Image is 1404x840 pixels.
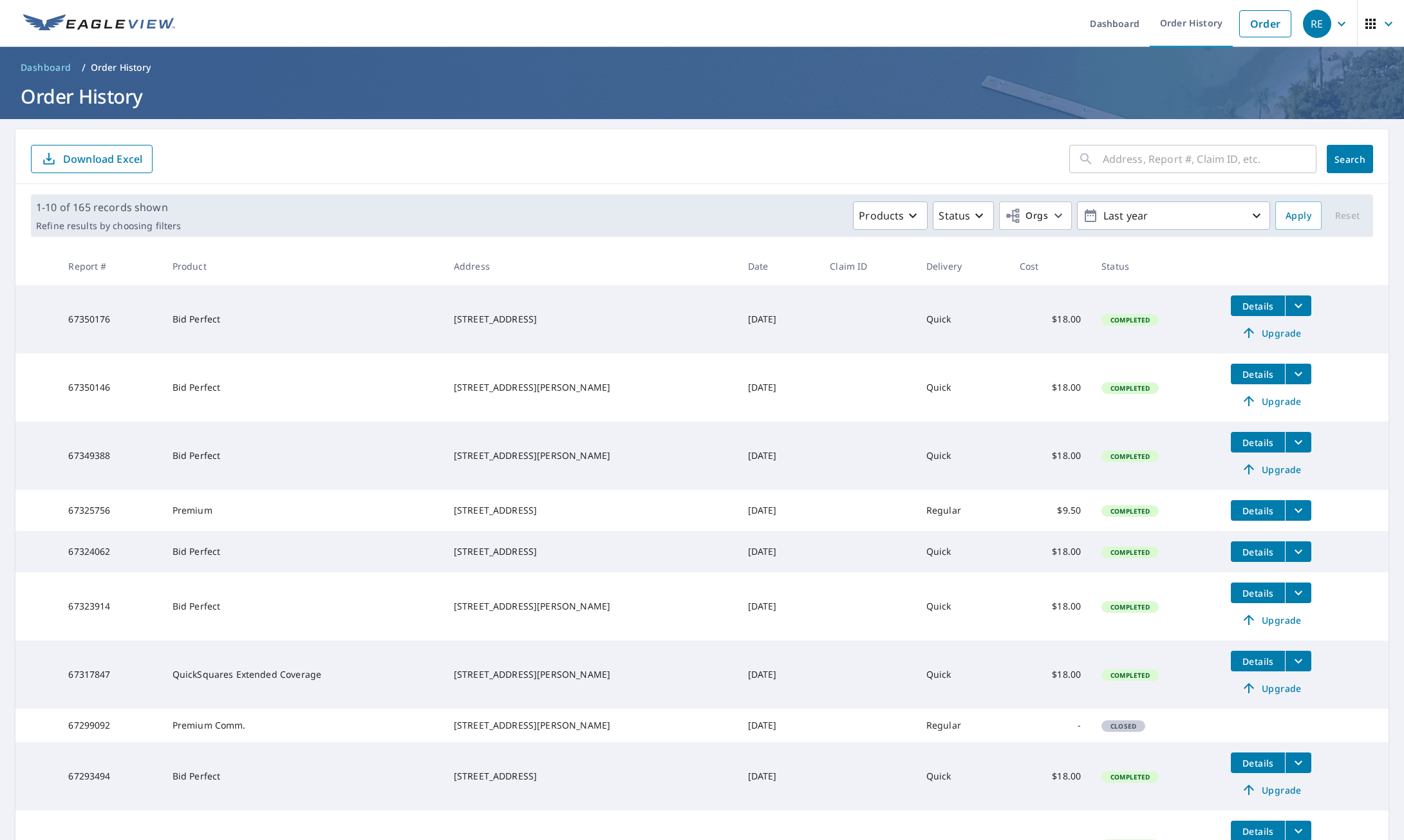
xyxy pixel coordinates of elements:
p: 1-10 of 165 records shown [36,200,181,215]
span: Completed [1103,507,1157,516]
p: Status [939,208,970,223]
button: filesDropdownBtn-67323914 [1285,583,1311,603]
span: Details [1239,300,1277,312]
td: Premium Comm. [162,709,444,742]
a: Upgrade [1231,678,1311,698]
li: / [82,60,86,75]
a: Upgrade [1231,459,1311,480]
p: Download Excel [63,152,142,166]
div: [STREET_ADDRESS] [454,504,727,517]
td: Bid Perfect [162,422,444,490]
button: Download Excel [31,145,153,173]
nav: breadcrumb [15,57,1389,78]
span: Completed [1103,671,1157,680]
p: Products [859,208,904,223]
th: Cost [1009,247,1092,285]
td: Regular [916,709,1009,742]
span: Details [1239,825,1277,837]
button: Orgs [999,201,1072,230]
a: Upgrade [1231,322,1311,343]
td: Quick [916,422,1009,490]
button: filesDropdownBtn-67317847 [1285,651,1311,671]
button: Last year [1077,201,1270,230]
button: filesDropdownBtn-67350146 [1285,364,1311,384]
td: Premium [162,490,444,531]
span: Orgs [1005,208,1048,224]
th: Delivery [916,247,1009,285]
img: EV Logo [23,14,175,33]
span: Details [1239,505,1277,517]
td: $18.00 [1009,531,1092,572]
div: [STREET_ADDRESS][PERSON_NAME] [454,449,727,462]
td: 67350146 [58,353,162,422]
button: filesDropdownBtn-67324062 [1285,541,1311,562]
button: detailsBtn-67350176 [1231,295,1285,316]
div: [STREET_ADDRESS][PERSON_NAME] [454,668,727,681]
a: Dashboard [15,57,77,78]
button: filesDropdownBtn-67293494 [1285,752,1311,773]
td: 67317847 [58,640,162,709]
div: [STREET_ADDRESS][PERSON_NAME] [454,381,727,394]
td: [DATE] [738,422,820,490]
td: $18.00 [1009,742,1092,810]
td: Quick [916,285,1009,353]
div: [STREET_ADDRESS][PERSON_NAME] [454,600,727,613]
button: detailsBtn-67350146 [1231,364,1285,384]
td: 67323914 [58,572,162,640]
td: Bid Perfect [162,285,444,353]
span: Closed [1103,722,1144,731]
td: Quick [916,353,1009,422]
td: 67325756 [58,490,162,531]
td: Bid Perfect [162,353,444,422]
td: Quick [916,572,1009,640]
td: [DATE] [738,490,820,531]
td: Quick [916,640,1009,709]
span: Apply [1286,208,1311,224]
span: Completed [1103,452,1157,461]
span: Completed [1103,384,1157,393]
td: Quick [916,531,1009,572]
span: Upgrade [1239,393,1304,409]
span: Details [1239,757,1277,769]
div: [STREET_ADDRESS] [454,770,727,783]
span: Completed [1103,315,1157,324]
button: Search [1327,145,1373,173]
td: [DATE] [738,742,820,810]
input: Address, Report #, Claim ID, etc. [1103,141,1316,177]
div: RE [1303,10,1331,38]
p: Last year [1098,205,1249,227]
div: [STREET_ADDRESS][PERSON_NAME] [454,719,727,732]
td: 67293494 [58,742,162,810]
span: Details [1239,587,1277,599]
td: 67324062 [58,531,162,572]
button: Status [933,201,994,230]
td: Bid Perfect [162,572,444,640]
td: 67299092 [58,709,162,742]
td: [DATE] [738,531,820,572]
td: Quick [916,742,1009,810]
td: 67350176 [58,285,162,353]
td: [DATE] [738,709,820,742]
button: Apply [1275,201,1322,230]
span: Details [1239,655,1277,667]
span: Details [1239,546,1277,558]
p: Refine results by choosing filters [36,220,181,232]
button: detailsBtn-67325756 [1231,500,1285,521]
span: Details [1239,368,1277,380]
span: Upgrade [1239,612,1304,628]
span: Upgrade [1239,680,1304,696]
button: detailsBtn-67317847 [1231,651,1285,671]
td: $18.00 [1009,640,1092,709]
span: Upgrade [1239,325,1304,341]
div: [STREET_ADDRESS] [454,313,727,326]
button: Products [853,201,928,230]
td: Bid Perfect [162,742,444,810]
span: Details [1239,436,1277,449]
th: Date [738,247,820,285]
div: [STREET_ADDRESS] [454,545,727,558]
td: - [1009,709,1092,742]
td: $18.00 [1009,572,1092,640]
span: Completed [1103,772,1157,781]
a: Upgrade [1231,610,1311,630]
h1: Order History [15,83,1389,109]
